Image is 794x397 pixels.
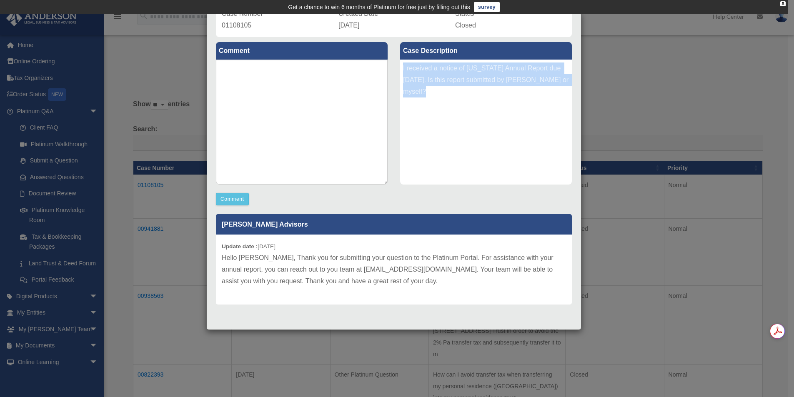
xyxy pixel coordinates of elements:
span: 01108105 [222,22,251,29]
button: Comment [216,193,249,205]
div: close [780,1,786,6]
p: Hello [PERSON_NAME], Thank you for submitting your question to the Platinum Portal. For assistanc... [222,252,566,287]
p: [PERSON_NAME] Advisors [216,214,572,235]
div: Get a chance to win 6 months of Platinum for free just by filling out this [288,2,470,12]
b: Update date : [222,243,258,250]
div: I received a notice of [US_STATE] Annual Report due [DATE]. Is this report submitted by [PERSON_N... [400,60,572,185]
span: [DATE] [338,22,359,29]
label: Comment [216,42,388,60]
small: [DATE] [222,243,276,250]
span: Closed [455,22,476,29]
label: Case Description [400,42,572,60]
a: survey [474,2,500,12]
